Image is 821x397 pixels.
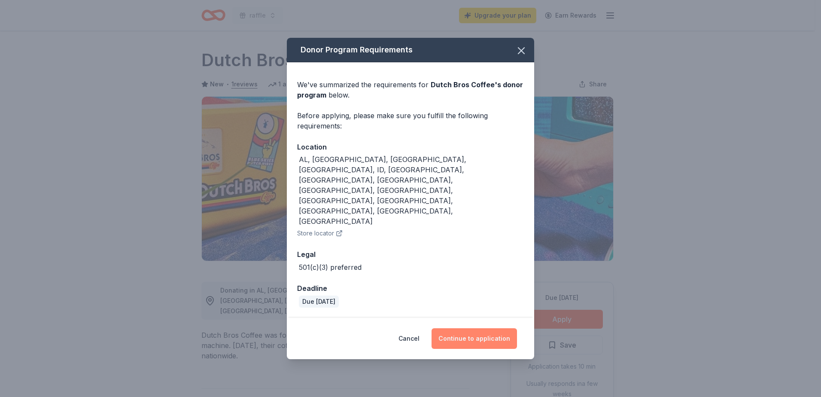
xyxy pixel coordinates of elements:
div: Donor Program Requirements [287,38,534,62]
div: 501(c)(3) preferred [299,262,362,272]
div: Before applying, please make sure you fulfill the following requirements: [297,110,524,131]
div: AL, [GEOGRAPHIC_DATA], [GEOGRAPHIC_DATA], [GEOGRAPHIC_DATA], ID, [GEOGRAPHIC_DATA], [GEOGRAPHIC_D... [299,154,524,226]
div: Legal [297,249,524,260]
button: Continue to application [432,328,517,349]
div: Location [297,141,524,153]
div: Due [DATE] [299,296,339,308]
div: We've summarized the requirements for below. [297,79,524,100]
button: Store locator [297,228,343,238]
div: Deadline [297,283,524,294]
button: Cancel [398,328,420,349]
